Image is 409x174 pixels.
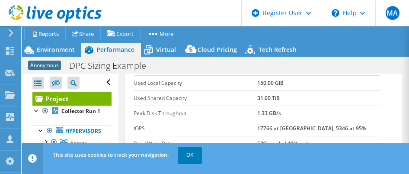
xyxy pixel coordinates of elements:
[65,61,160,71] h1: DPC Sizing Example
[134,94,257,103] label: Used Shared Capacity
[61,107,100,115] b: Collector Run 1
[32,106,112,117] a: Collector Run 1
[257,140,315,147] b: 52% reads / 48% writes
[257,79,284,87] b: 150.00 GiB
[24,27,66,40] a: Reports
[134,79,257,87] label: Used Local Capacity
[198,45,237,54] span: Cloud Pricing
[32,126,112,137] a: Hypervisors
[37,45,75,54] span: Environment
[134,109,257,118] label: Peak Disk Throughput
[386,6,399,20] span: MA
[32,137,112,156] a: Server Cluster 1
[53,151,169,158] span: This site uses cookies to track your navigation.
[178,147,202,163] a: OK
[257,94,280,102] b: 31.00 TiB
[100,27,141,40] a: Export
[257,110,281,117] b: 1.33 GB/s
[28,61,61,70] span: Anonymous
[70,139,92,154] span: Server Cluster 1
[140,27,180,40] a: More
[259,45,297,54] span: Tech Refresh
[332,9,339,17] svg: \n
[96,45,134,54] span: Performance
[134,124,257,133] label: IOPS
[32,92,112,106] a: Project
[65,27,101,40] a: Share
[134,139,257,148] label: Read/Write Ratio
[257,125,366,132] b: 17766 at [GEOGRAPHIC_DATA], 5346 at 95%
[156,45,176,54] span: Virtual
